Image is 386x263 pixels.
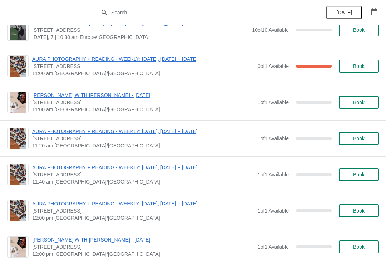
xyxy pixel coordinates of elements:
span: [STREET_ADDRESS] [32,171,254,178]
span: Book [353,63,365,69]
input: Search [111,6,289,19]
span: [DATE], 7 | 10:30 am Europe/[GEOGRAPHIC_DATA] [32,34,248,41]
img: JUNGIAN TAROT WITH JESSICA - 7TH SEPTEMBER | 74 Broadway Market, London, UK | 12:00 pm Europe/London [10,237,26,257]
button: Book [339,204,379,217]
span: 11:00 am [GEOGRAPHIC_DATA]/[GEOGRAPHIC_DATA] [32,70,254,77]
span: [STREET_ADDRESS] [32,99,254,106]
span: Book [353,99,365,105]
img: AURA PHOTOGRAPHY + READING - WEEKLY: FRIDAY, SATURDAY + SUNDAY | 74 Broadway Market, London, UK |... [10,56,26,77]
span: [STREET_ADDRESS] [32,135,254,142]
button: Book [339,60,379,73]
span: 0 of 1 Available [258,63,289,69]
button: Book [339,132,379,145]
button: Book [339,240,379,253]
span: [STREET_ADDRESS] [32,26,248,34]
span: 1 of 1 Available [258,172,289,177]
img: SLC SCHOOL: REIKI 1 - 6 & 7TH SEPTEMBER WITH AUDE FIRMIN | 42 Valentine Road, London, UK | 10:30 ... [10,20,26,40]
span: Book [353,27,365,33]
img: AURA PHOTOGRAPHY + READING - WEEKLY: FRIDAY, SATURDAY + SUNDAY | 74 Broadway Market, London, UK |... [10,164,26,185]
img: JUNGIAN TAROT WITH JESSICA - 7TH SEPTEMBER | 74 Broadway Market, London, UK | 11:00 am Europe/London [10,92,26,113]
span: Book [353,244,365,250]
img: AURA PHOTOGRAPHY + READING - WEEKLY: FRIDAY, SATURDAY + SUNDAY | 74 Broadway Market, London, UK |... [10,200,26,221]
span: [STREET_ADDRESS] [32,243,254,250]
span: 11:20 am [GEOGRAPHIC_DATA]/[GEOGRAPHIC_DATA] [32,142,254,149]
span: 12:00 pm [GEOGRAPHIC_DATA]/[GEOGRAPHIC_DATA] [32,214,254,221]
span: 1 of 1 Available [258,244,289,250]
button: Book [339,96,379,109]
button: Book [339,24,379,36]
span: 10 of 10 Available [252,27,289,33]
span: [STREET_ADDRESS] [32,63,254,70]
span: [PERSON_NAME] WITH [PERSON_NAME] - [DATE] [32,236,254,243]
span: AURA PHOTOGRAPHY + READING - WEEKLY: [DATE], [DATE] + [DATE] [32,164,254,171]
button: [DATE] [326,6,362,19]
span: 1 of 1 Available [258,208,289,214]
span: 11:40 am [GEOGRAPHIC_DATA]/[GEOGRAPHIC_DATA] [32,178,254,185]
span: 1 of 1 Available [258,99,289,105]
span: Book [353,136,365,141]
span: AURA PHOTOGRAPHY + READING - WEEKLY: [DATE], [DATE] + [DATE] [32,200,254,207]
button: Book [339,168,379,181]
span: 1 of 1 Available [258,136,289,141]
span: 12:00 pm [GEOGRAPHIC_DATA]/[GEOGRAPHIC_DATA] [32,250,254,258]
span: AURA PHOTOGRAPHY + READING - WEEKLY: [DATE], [DATE] + [DATE] [32,128,254,135]
span: [DATE] [336,10,352,15]
img: AURA PHOTOGRAPHY + READING - WEEKLY: FRIDAY, SATURDAY + SUNDAY | 74 Broadway Market, London, UK |... [10,128,26,149]
span: Book [353,208,365,214]
span: AURA PHOTOGRAPHY + READING - WEEKLY: [DATE], [DATE] + [DATE] [32,55,254,63]
span: Book [353,172,365,177]
span: 11:00 am [GEOGRAPHIC_DATA]/[GEOGRAPHIC_DATA] [32,106,254,113]
span: [PERSON_NAME] WITH [PERSON_NAME] - [DATE] [32,92,254,99]
span: [STREET_ADDRESS] [32,207,254,214]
